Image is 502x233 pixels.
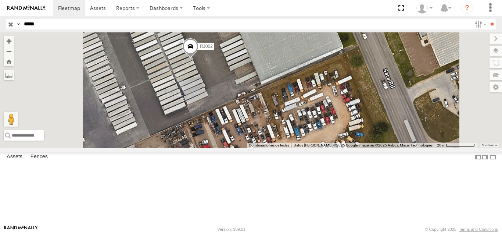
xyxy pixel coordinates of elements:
button: Combinaciones de teclas [249,143,289,148]
img: rand-logo.svg [7,6,46,11]
div: Version: 309.01 [218,227,245,232]
label: Fences [27,152,51,162]
div: © Copyright 2025 - [425,227,498,232]
button: Zoom in [4,36,14,46]
label: Hide Summary Table [489,152,496,162]
button: Escala del mapa: 20 m por 76 píxeles [435,143,477,148]
button: Arrastra el hombrecito naranja al mapa para abrir Street View [4,112,18,127]
span: Datos [PERSON_NAME] ©2025 Google Imágenes ©2025 Airbus, Maxar Technologies [294,143,433,147]
span: RJ002 [200,44,213,49]
i: ? [461,2,473,14]
label: Map Settings [490,82,502,92]
label: Search Query [15,19,21,29]
button: Zoom Home [4,56,14,66]
a: Condiciones (se abre en una nueva pestaña) [482,144,497,146]
a: Terms and Conditions [459,227,498,232]
label: Measure [4,70,14,80]
button: Zoom out [4,46,14,56]
span: 20 m [437,143,445,147]
label: Search Filter Options [472,19,488,29]
a: Visit our Website [4,226,38,233]
label: Dock Summary Table to the Right [481,152,489,162]
label: Dock Summary Table to the Left [474,152,481,162]
label: Assets [3,152,26,162]
div: Taylete Medina [414,3,435,14]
